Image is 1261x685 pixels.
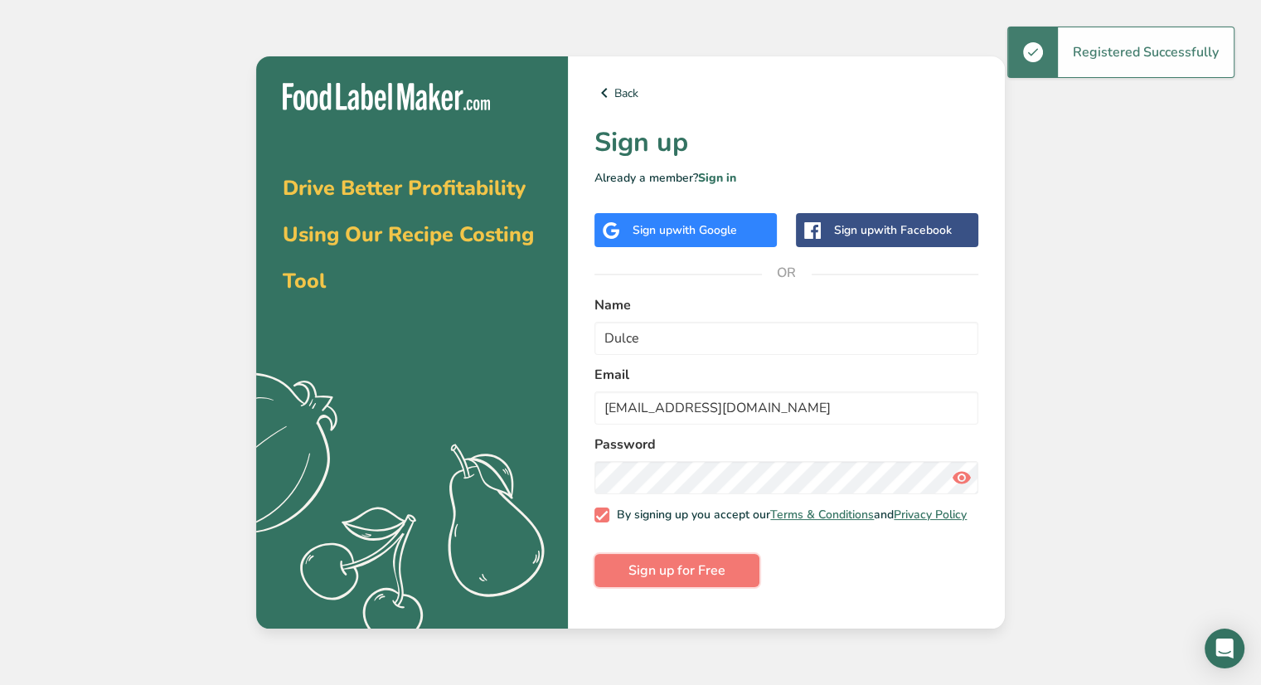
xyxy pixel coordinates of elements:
[874,222,952,238] span: with Facebook
[594,83,978,103] a: Back
[594,123,978,163] h1: Sign up
[894,507,967,522] a: Privacy Policy
[770,507,874,522] a: Terms & Conditions
[594,295,978,315] label: Name
[628,561,725,581] span: Sign up for Free
[594,554,759,587] button: Sign up for Free
[1205,629,1244,668] div: Open Intercom Messenger
[672,222,737,238] span: with Google
[594,322,978,355] input: John Doe
[594,169,978,187] p: Already a member?
[698,170,736,186] a: Sign in
[283,83,490,110] img: Food Label Maker
[594,365,978,385] label: Email
[594,391,978,425] input: email@example.com
[633,221,737,239] div: Sign up
[609,508,968,522] span: By signing up you accept our and
[1058,27,1234,77] div: Registered Successfully
[283,174,534,295] span: Drive Better Profitability Using Our Recipe Costing Tool
[594,435,978,454] label: Password
[834,221,952,239] div: Sign up
[762,248,812,298] span: OR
